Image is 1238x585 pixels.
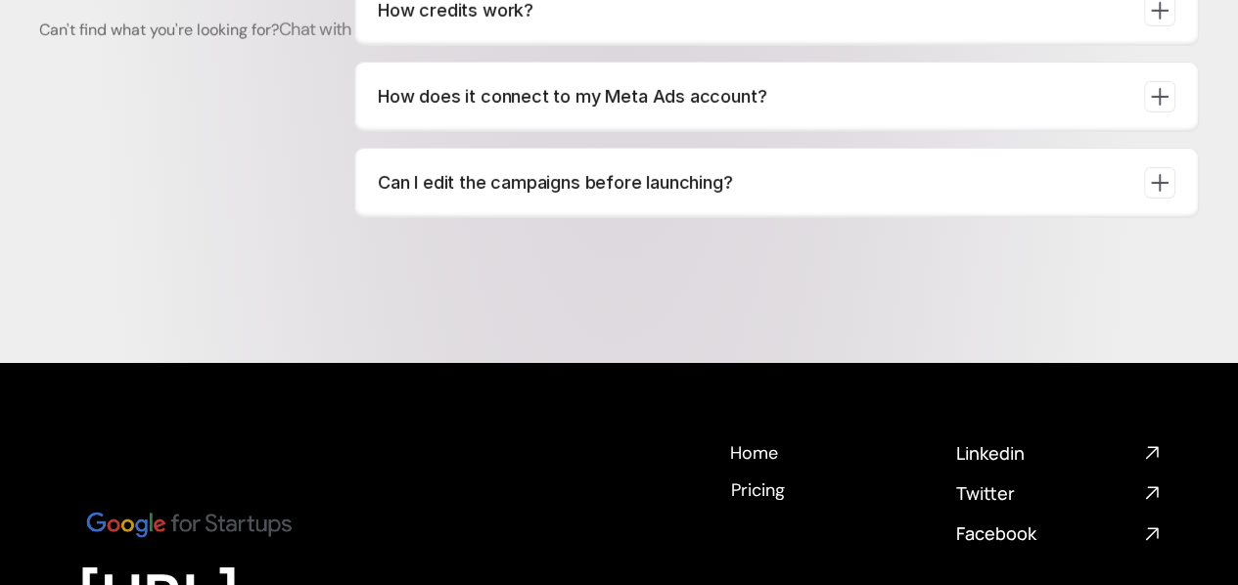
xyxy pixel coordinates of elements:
p: Can I edit the campaigns before launching? [378,169,1128,197]
p: How does it connect to my Meta Ads account? [378,83,1128,111]
a: Pricing [729,478,786,500]
a: Home [729,441,779,463]
h4: Twitter [956,481,1136,506]
a: Chat with our team → [279,19,445,39]
a: Linkedin [956,441,1160,466]
span: Chat with our team → [279,17,445,40]
h4: Facebook [956,521,1136,546]
nav: Footer navigation [729,441,933,500]
h4: Linkedin [956,441,1136,466]
h4: Pricing [731,478,785,503]
a: Facebook [956,521,1160,546]
nav: Social media links [956,441,1160,547]
p: Can't find what you're looking for? [39,17,445,41]
a: Twitter [956,481,1160,506]
h4: Home [730,441,778,466]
